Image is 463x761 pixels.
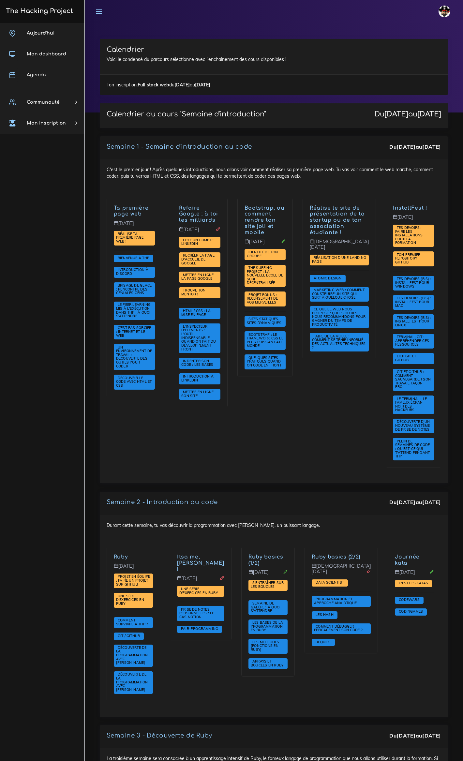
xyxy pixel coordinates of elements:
[114,593,153,607] span: Tu vas faire une série d'exercices qui vont se conclure par une très célèbre pyramide.
[397,581,430,586] a: C'est les katas
[396,143,415,150] strong: [DATE]
[393,225,434,247] span: Nous allons te donner des devoirs pour le weekend : faire en sorte que ton ordinateur soit prêt p...
[314,580,346,585] span: Data scientist
[395,315,431,327] a: Tes devoirs (bis) : Installfest pour Linux
[116,256,151,261] a: Bienvenue à THP
[395,369,431,389] span: Git et GitHub : comment sauvegarder son travail façon pro
[247,292,278,305] a: PROJET BONUS : recensement de vos merveilles
[116,594,144,606] a: Une série d'exercices en Ruby
[179,607,214,619] a: Prise de notes personnelles : le cas Notion
[393,251,434,266] span: Pour ce projet, nous allons te proposer d'utiliser ton nouveau terminal afin de faire marcher Git...
[389,143,441,151] div: Du au
[247,317,283,325] span: Sites statiques, sites dynamiques
[27,100,60,105] span: Communauté
[116,231,144,244] span: Réalise ta première page web !
[100,74,448,95] div: Ton inscription: du au
[116,345,152,369] a: Un environnement de travail : découverte des outils pour coder
[116,302,151,318] span: Le Peer learning mis à l'exécution dans THP : à quoi s'attendre
[395,570,434,580] p: [DATE]
[251,580,284,589] span: S'entraîner sur les boucles
[397,609,425,614] a: Codingames
[393,205,434,211] p: Journée InstallFest - Git & Github
[312,596,371,607] span: Après une première mise en bouche en Ruby, on va t'expliquer comment faire face aux problèmes com...
[107,499,218,505] a: Semaine 2 - Introduction au code
[248,658,288,669] span: Découvrons quelques éléments de base des programmes en Ruby : les arrays et les boucles.
[181,288,205,297] a: Trouve ton mentor !
[395,370,431,389] a: Git et GitHub : comment sauvegarder son travail façon pro
[114,282,155,297] span: THP est avant tout un aventure humaine avec des rencontres. Avant de commencer nous allons te dem...
[312,276,343,280] span: Atomic Design
[116,672,148,692] a: Découverte de la programmation avec [PERSON_NAME]
[114,205,155,217] p: C'est le premier jour ! Après quelques introductions, nous allons voir comment réaliser sa premiè...
[245,205,286,236] p: Après avoir vu comment faire ses première pages, nous allons te montrer Bootstrap, un puissant fr...
[114,574,153,588] span: Ce projet va te demander travailler avec la communauté : vous allez devoir créer un repository Gi...
[114,671,153,694] span: Et bien c'est parti, on commence la programmation ! Nous allons voir les concepts de base quand o...
[181,374,214,382] span: Introduction à LinkedIn
[395,354,416,363] a: Lier Git et Github
[116,574,150,587] a: Projet en équipe : faire un projet sur Github
[179,205,218,223] a: Refaire Google : à toi les milliards
[251,659,285,667] span: Arrays et boucles en Ruby
[245,249,286,260] span: Nous allons te demander d'imaginer l'univers autour de ton groupe de travail.
[100,159,448,483] div: C'est le premier jour ! Après quelques introductions, nous allons voir comment réaliser sa premiè...
[114,205,149,217] a: Ta première page web
[251,640,279,652] a: Les méthodes (fonctions en Ruby)
[116,574,150,586] span: Projet en équipe : faire un projet sur Github
[393,353,434,364] span: Faire un lien sécurisé de Git et Github avec la création et l&#39;utilisation d&#39;une clé SSH. ...
[116,634,142,638] span: Git / Github
[177,554,224,572] p: Tu iras un peu plus loin dans les bases de la programmation avec l'univers des boucles ! Tu finir...
[251,581,284,589] a: S'entraîner sur les boucles
[181,309,211,317] a: HTML / CSS : la mise en page
[393,314,434,329] span: Il est temps de faire toutes les installations nécéssaire au bon déroulement de ta formation chez...
[251,620,283,632] span: Les bases de la programmation en Ruby
[395,252,420,264] a: Ton premier repository GitHub
[397,597,421,602] span: Codewars
[393,395,434,414] span: Tu le vois dans tous les films : l'écran noir du terminal. Nous allons voir ce que c'est et comme...
[179,272,220,283] span: Utilise tout ce que tu as vu jusqu'à présent pour faire profiter à la terre entière de ton super ...
[251,620,283,633] a: Les bases de la programmation en Ruby
[114,344,155,370] span: Comment faire pour coder son premier programme ? Nous allons te montrer les outils pour pouvoir f...
[248,639,288,653] span: Un petit cours de rattrapage sur les méthodes.
[116,618,150,627] a: Comment survivre à THP ?
[312,276,343,281] a: Atomic Design
[179,626,220,631] span: Pair-Programming
[220,576,224,580] i: Projet à rendre ce jour-là
[314,612,335,617] span: Les Hash
[107,110,266,118] p: Calendrier du cours "Semaine d'introduction"
[397,581,430,585] span: C'est les katas
[422,143,441,150] strong: [DATE]
[114,554,128,560] a: Ruby
[245,205,285,235] a: Bootstrap, ou comment rendre ton site joli et mobile
[114,645,153,667] span: Nous allons voir les bases de Ruby, un puissant langage de programmation que l'on utilisera tout ...
[312,288,365,300] a: Marketing web : comment construire un site qui sert à quelque chose
[247,265,283,285] span: The Surfing Project : la nouvelle école de surf décentralisée
[100,515,448,717] div: Durant cette semaine, tu vas découvrir la programmation avec [PERSON_NAME], un puissant langage.
[27,121,66,126] span: Mon inscription
[247,266,283,285] a: The Surfing Project : la nouvelle école de surf décentralisée
[179,587,219,595] a: Une série d'exercices en Ruby
[439,6,450,17] img: avatar
[116,618,150,626] span: Comment survivre à THP ?
[116,376,152,388] span: Découvrir le code avec HTML et CSS
[174,82,190,88] strong: [DATE]
[314,613,335,617] a: Les Hash
[251,601,280,613] a: Semaine de galère : à quoi s'attendre
[181,359,215,367] span: Indenter son code : les bases
[114,633,144,640] span: Dans ce cours, tu vas comprendre ce que c'est que Git, Github, et pouvoir t'en servir avec brio \o/
[181,253,215,265] span: Recréer la page d'accueil de Google
[116,283,152,295] a: Brisage de glace : rencontre des géniales gens
[395,608,427,616] span: Cette ressource te montrera Codingames, un chouette site pour s'entraîner au code
[312,334,366,350] span: Faire de la veille : comment se tenir informé des actualités techniques ?
[116,256,151,260] span: Bienvenue à THP
[114,563,153,574] p: [DATE]
[283,570,288,574] i: Corrections cette journée là
[395,554,434,566] p: Nous allons te donner plein d'exercices pour que tu puisses t’entraîner dans ta quête de l'inform...
[138,82,169,88] strong: Full stack web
